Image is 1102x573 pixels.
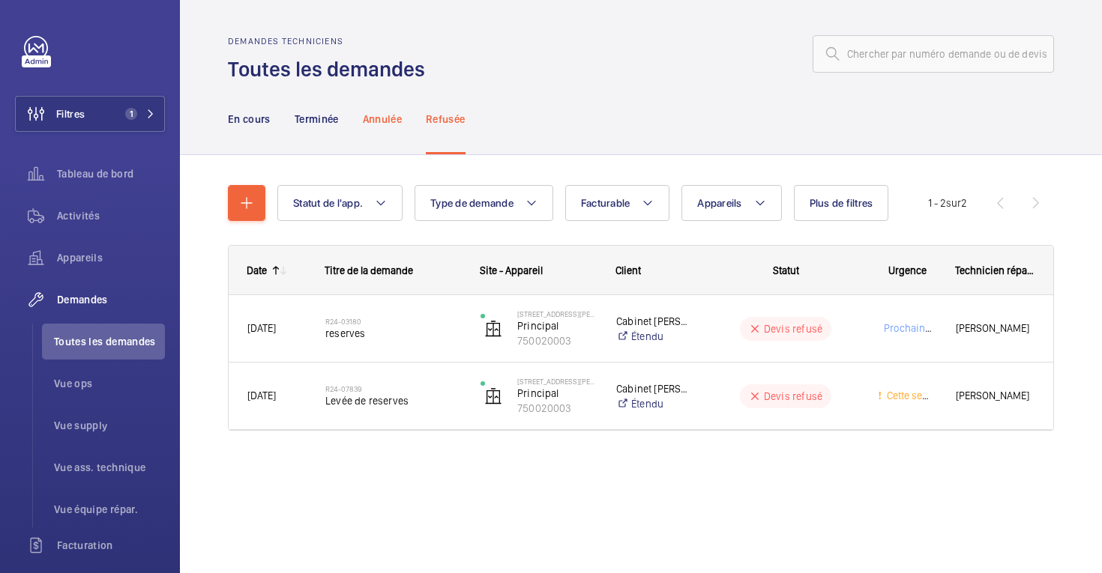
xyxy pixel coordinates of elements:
span: Urgence [888,264,927,276]
span: Prochaine visite [881,322,957,334]
span: sur [946,197,961,209]
p: Principal [517,318,597,333]
p: Cabinet [PERSON_NAME] [PERSON_NAME] - [PERSON_NAME] [616,381,693,396]
div: Date [247,264,267,276]
button: Statut de l'app. [277,185,403,221]
span: Vue équipe répar. [54,502,165,517]
span: Appareils [57,250,165,265]
input: Chercher par numéro demande ou de devis [813,35,1054,73]
p: En cours [228,112,271,127]
span: [DATE] [247,389,276,401]
button: Type de demande [415,185,553,221]
span: 1 - 2 2 [928,198,967,208]
p: Terminée [295,112,339,127]
h1: Toutes les demandes [228,55,434,83]
span: Technicien réparateur [955,264,1035,276]
p: Principal [517,386,597,401]
span: Tableau de bord [57,166,165,181]
span: Site - Appareil [480,264,543,276]
h2: R24-07839 [325,384,461,393]
span: Titre de la demande [325,264,413,276]
p: 750020003 [517,401,597,416]
h2: R24-03180 [325,317,461,326]
span: Statut [773,264,799,276]
span: Demandes [57,292,165,307]
p: Refusée [426,112,465,127]
button: Facturable [565,185,670,221]
span: Toutes les demandes [54,334,165,349]
button: Appareils [681,185,781,221]
span: Type de demande [430,197,514,209]
span: Activités [57,208,165,223]
span: Filtres [56,106,85,121]
span: [PERSON_NAME] [956,387,1035,404]
span: Vue ass. technique [54,460,165,475]
p: Devis refusé [764,321,822,336]
a: Étendu [616,329,693,344]
span: Facturable [581,197,630,209]
span: reserves [325,326,461,341]
p: 750020003 [517,333,597,348]
a: Étendu [616,396,693,411]
span: Statut de l'app. [293,197,363,209]
button: Plus de filtres [794,185,889,221]
span: Levée de reserves [325,393,461,408]
p: Cabinet [PERSON_NAME] [PERSON_NAME] - [PERSON_NAME] [616,314,693,329]
span: Facturation [57,538,165,553]
img: elevator.svg [484,320,502,338]
p: [STREET_ADDRESS][PERSON_NAME] [517,309,597,318]
p: [STREET_ADDRESS][PERSON_NAME] [517,377,597,386]
p: Annulée [363,112,402,127]
span: Vue supply [54,418,165,433]
span: Client [615,264,641,276]
span: 1 [125,108,137,120]
span: Vue ops [54,376,165,391]
button: Filtres1 [15,96,165,132]
span: [PERSON_NAME] [956,320,1035,337]
span: Plus de filtres [810,197,873,209]
span: [DATE] [247,322,276,334]
p: Devis refusé [764,389,822,404]
span: Appareils [697,197,741,209]
img: elevator.svg [484,387,502,405]
h2: Demandes techniciens [228,36,434,46]
span: Cette semaine [884,389,951,401]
